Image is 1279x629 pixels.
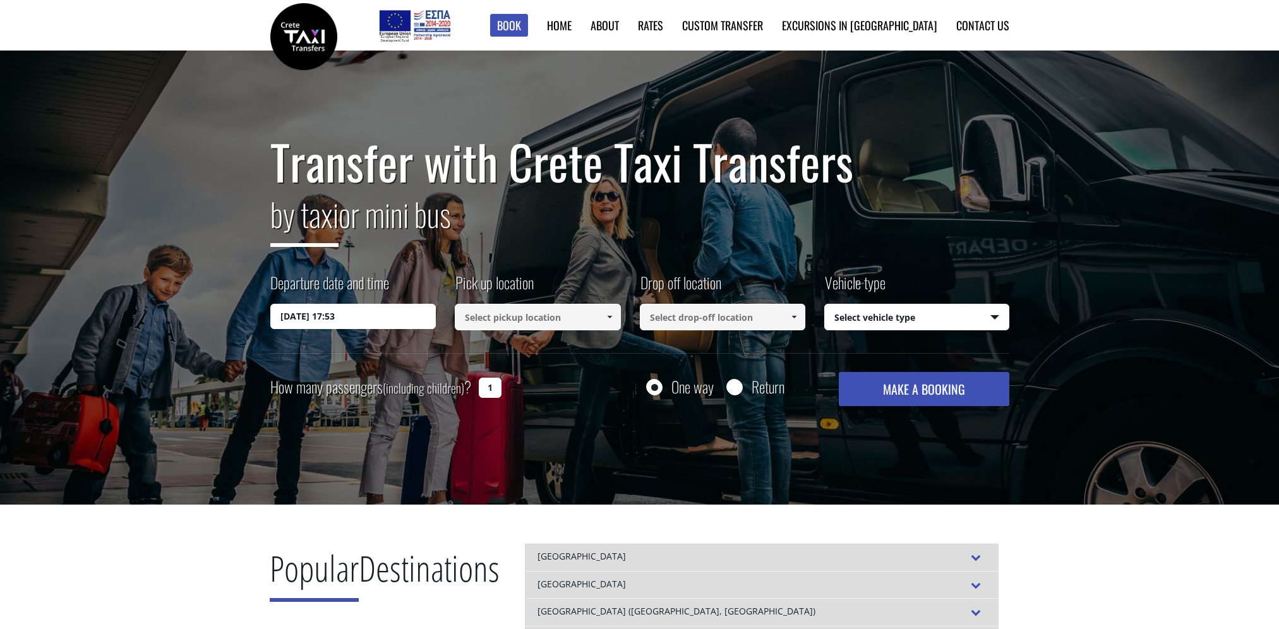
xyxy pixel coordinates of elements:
[599,304,620,330] a: Show All Items
[270,188,1009,256] h2: or mini bus
[383,378,464,397] small: (including children)
[638,17,663,33] a: Rates
[825,304,1009,331] span: Select vehicle type
[640,272,721,304] label: Drop off location
[671,379,714,395] label: One way
[784,304,805,330] a: Show All Items
[525,598,999,626] div: [GEOGRAPHIC_DATA] ([GEOGRAPHIC_DATA], [GEOGRAPHIC_DATA])
[591,17,619,33] a: About
[270,372,471,403] label: How many passengers ?
[640,304,806,330] input: Select drop-off location
[455,272,534,304] label: Pick up location
[270,543,500,611] h2: Destinations
[956,17,1009,33] a: Contact us
[839,372,1009,406] button: MAKE A BOOKING
[270,190,339,247] span: by taxi
[525,571,999,599] div: [GEOGRAPHIC_DATA]
[525,543,999,571] div: [GEOGRAPHIC_DATA]
[377,6,452,44] img: e-bannersEUERDF180X90.jpg
[752,379,784,395] label: Return
[547,17,572,33] a: Home
[824,272,886,304] label: Vehicle type
[455,304,621,330] input: Select pickup location
[270,3,337,70] img: Crete Taxi Transfers | Safe Taxi Transfer Services from to Heraklion Airport, Chania Airport, Ret...
[270,544,359,602] span: Popular
[490,14,528,37] a: Book
[270,272,389,304] label: Departure date and time
[682,17,763,33] a: Custom Transfer
[270,135,1009,188] h1: Transfer with Crete Taxi Transfers
[782,17,937,33] a: Excursions in [GEOGRAPHIC_DATA]
[270,28,337,42] a: Crete Taxi Transfers | Safe Taxi Transfer Services from to Heraklion Airport, Chania Airport, Ret...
